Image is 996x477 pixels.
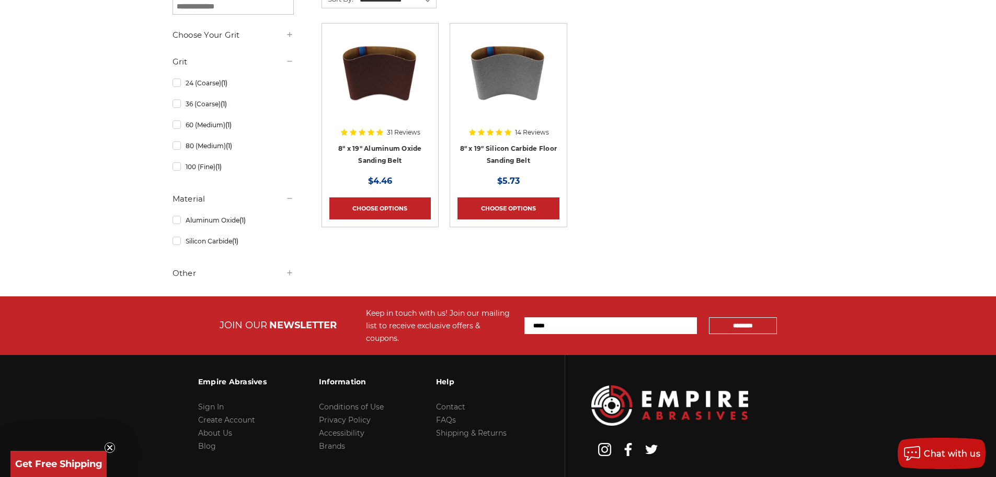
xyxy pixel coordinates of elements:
a: Privacy Policy [319,415,371,425]
a: 60 (Medium) [173,116,294,134]
button: Close teaser [105,442,115,453]
a: 100 (Fine) [173,158,294,176]
span: (1) [226,142,232,150]
span: $4.46 [368,176,392,186]
a: Create Account [198,415,255,425]
h5: Choose Your Grit [173,29,294,41]
button: Chat with us [898,438,986,469]
a: Blog [198,441,216,451]
span: (1) [232,237,238,245]
a: Choose Options [329,197,431,219]
a: Sign In [198,402,224,412]
span: (1) [221,100,227,108]
span: 31 Reviews [387,129,420,136]
a: aluminum oxide 8x19 sanding belt [329,31,431,132]
span: $5.73 [497,176,520,186]
div: Keep in touch with us! Join our mailing list to receive exclusive offers & coupons. [366,307,514,345]
div: Get Free ShippingClose teaser [10,451,107,477]
span: (1) [239,216,246,224]
img: aluminum oxide 8x19 sanding belt [338,31,422,115]
span: (1) [225,121,232,129]
a: 36 (Coarse) [173,95,294,113]
a: Brands [319,441,345,451]
span: (1) [221,79,227,87]
a: FAQs [436,415,456,425]
span: (1) [215,163,222,171]
a: Silicon Carbide [173,232,294,250]
a: About Us [198,428,232,438]
img: Empire Abrasives Logo Image [591,385,748,426]
a: Choose Options [457,197,559,219]
a: Accessibility [319,428,364,438]
a: 8" x 19" Silicon Carbide Floor Sanding Belt [460,145,557,164]
span: NEWSLETTER [269,319,337,331]
span: Get Free Shipping [15,458,102,470]
span: Chat with us [924,449,980,459]
h3: Empire Abrasives [198,371,267,393]
h3: Information [319,371,384,393]
span: JOIN OUR [220,319,267,331]
h3: Help [436,371,507,393]
a: 24 (Coarse) [173,74,294,92]
a: Contact [436,402,465,412]
a: 80 (Medium) [173,137,294,155]
h5: Other [173,267,294,280]
img: 7-7-8" x 29-1-2 " Silicon Carbide belt for aggressive sanding on concrete and hardwood floors as ... [466,31,550,115]
span: 14 Reviews [515,129,549,136]
a: Shipping & Returns [436,428,507,438]
a: 8" x 19" Aluminum Oxide Sanding Belt [338,145,422,164]
h5: Material [173,193,294,205]
a: Conditions of Use [319,402,384,412]
h5: Grit [173,56,294,68]
a: 7-7-8" x 29-1-2 " Silicon Carbide belt for aggressive sanding on concrete and hardwood floors as ... [457,31,559,132]
a: Aluminum Oxide [173,211,294,229]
